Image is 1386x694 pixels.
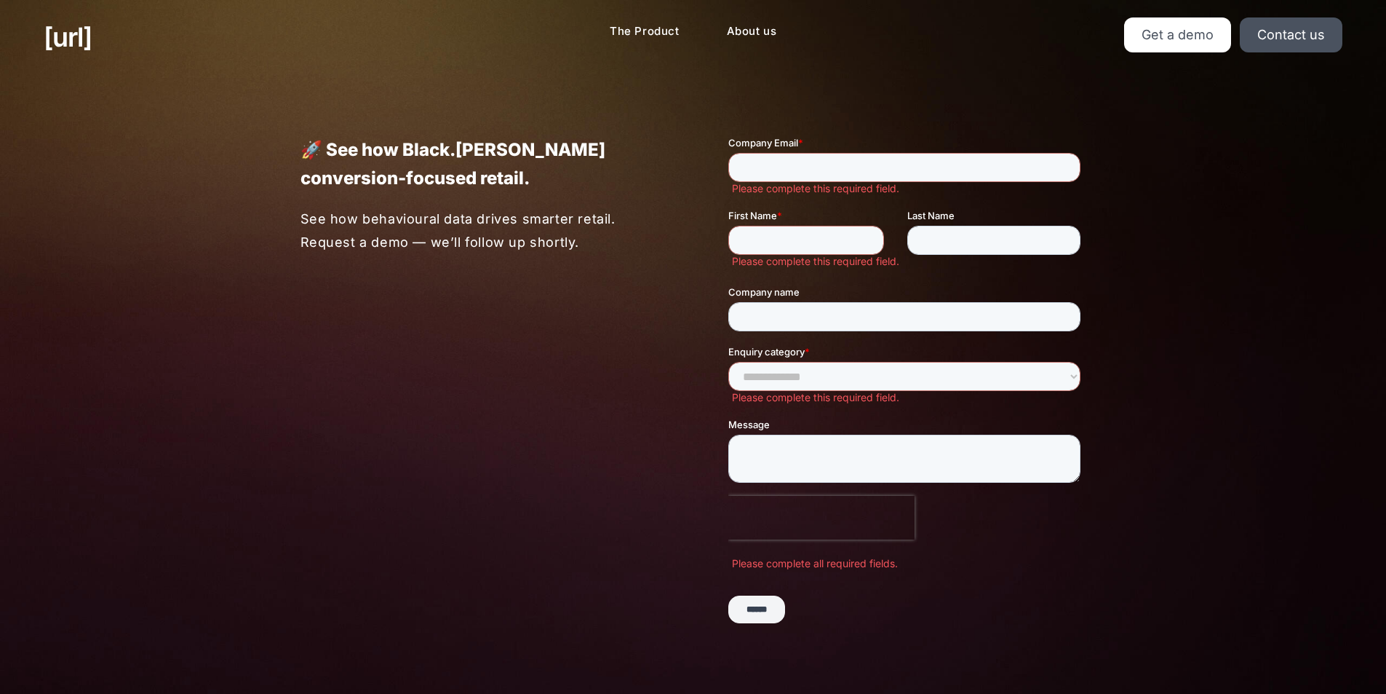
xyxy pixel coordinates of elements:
[300,135,658,192] p: 🚀 See how Black.[PERSON_NAME] conversion-focused retail.
[300,208,659,253] p: See how behavioural data drives smarter retail. Request a demo — we’ll follow up shortly.
[1124,17,1231,52] a: Get a demo
[44,17,92,57] a: [URL]
[1240,17,1342,52] a: Contact us
[598,17,691,46] a: The Product
[728,135,1086,649] iframe: Form 1
[715,17,789,46] a: About us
